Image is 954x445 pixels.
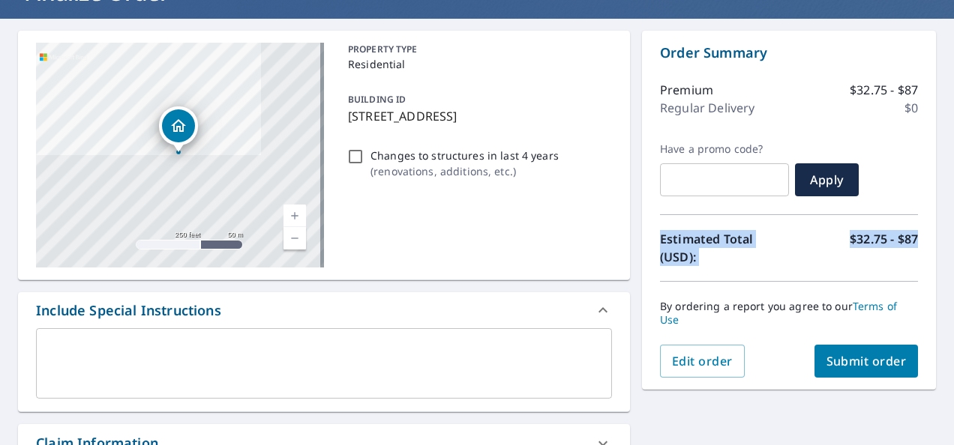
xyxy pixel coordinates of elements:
[348,93,406,106] p: BUILDING ID
[807,172,847,188] span: Apply
[850,230,918,266] p: $32.75 - $87
[283,205,306,227] a: Current Level 17, Zoom In
[660,299,897,327] a: Terms of Use
[660,43,918,63] p: Order Summary
[660,81,713,99] p: Premium
[283,227,306,249] a: Current Level 17, Zoom Out
[159,106,198,153] div: Dropped pin, building 1, Residential property, 665 Trenton Ct Mansfield, OH 44904
[370,163,559,179] p: ( renovations, additions, etc. )
[36,300,221,321] div: Include Special Instructions
[18,292,630,328] div: Include Special Instructions
[660,230,789,266] p: Estimated Total (USD):
[348,56,606,72] p: Residential
[348,43,606,56] p: PROPERTY TYPE
[660,142,789,156] label: Have a promo code?
[348,107,606,125] p: [STREET_ADDRESS]
[370,148,559,163] p: Changes to structures in last 4 years
[672,353,733,369] span: Edit order
[660,99,754,117] p: Regular Delivery
[660,300,918,327] p: By ordering a report you agree to our
[660,345,745,378] button: Edit order
[826,353,907,369] span: Submit order
[795,163,859,196] button: Apply
[904,99,918,117] p: $0
[850,81,918,99] p: $32.75 - $87
[814,345,919,378] button: Submit order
